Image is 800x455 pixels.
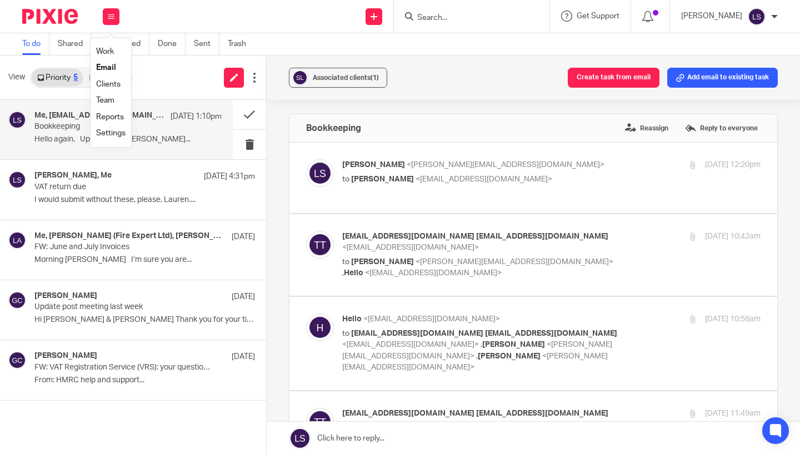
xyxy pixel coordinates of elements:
span: <[EMAIL_ADDRESS][DOMAIN_NAME]> [365,269,502,277]
span: <[PERSON_NAME][EMAIL_ADDRESS][DOMAIN_NAME]> [407,161,604,169]
p: FW: June and July Invoices [34,242,211,252]
a: Work [96,48,114,55]
span: [PERSON_NAME] [478,352,541,360]
span: <[EMAIL_ADDRESS][DOMAIN_NAME]> [363,315,500,323]
span: <[PERSON_NAME][EMAIL_ADDRESS][DOMAIN_NAME]> [416,258,613,266]
div: 5 [73,74,78,82]
button: Create task from email [568,68,659,88]
img: svg%3E [306,314,334,341]
p: [PERSON_NAME] [681,11,742,22]
p: [DATE] 1:10pm [171,111,222,122]
h4: [PERSON_NAME] [34,351,97,361]
a: To do [22,33,49,55]
a: Team [96,97,114,104]
p: [DATE] [232,351,255,362]
img: svg%3E [306,159,334,187]
span: [EMAIL_ADDRESS][DOMAIN_NAME] [EMAIL_ADDRESS][DOMAIN_NAME] [342,410,608,417]
span: Hello [342,315,362,323]
span: Associated clients [313,74,379,81]
img: svg%3E [748,8,766,26]
p: From: HMRC help and support... [34,376,255,385]
button: Add email to existing task [667,68,778,88]
span: [PERSON_NAME] [482,341,545,348]
p: [DATE] 11:49am [705,408,761,419]
p: Hello again, Update. The [PERSON_NAME]... [34,135,222,144]
h4: [PERSON_NAME] [34,291,97,301]
p: [DATE] [232,291,255,302]
img: svg%3E [8,231,26,249]
span: Get Support [577,12,619,20]
span: <[EMAIL_ADDRESS][DOMAIN_NAME]> [342,244,479,251]
p: [DATE] [232,231,255,242]
a: Email [96,64,116,72]
span: View [8,72,25,83]
a: Done [158,33,186,55]
a: Other4 [83,69,131,87]
h4: Bookkeeping [306,123,361,134]
label: Reassign [622,120,671,136]
a: Sent [194,33,219,55]
a: Reassigned [100,33,149,55]
img: svg%3E [8,291,26,309]
span: (1) [371,74,379,81]
img: svg%3E [8,111,26,129]
p: Bookkeeping [34,122,184,132]
p: [DATE] 10:58am [705,314,761,325]
span: Hello [344,269,363,277]
p: VAT return due [34,183,211,192]
p: [DATE] 12:20pm [705,159,761,171]
a: Priority5 [32,69,83,87]
span: <[EMAIL_ADDRESS][DOMAIN_NAME]> [342,341,479,348]
img: Pixie [22,9,78,24]
p: FW: VAT Registration Service (VRS): your questions answered [34,363,211,372]
span: [PERSON_NAME] [351,175,414,183]
p: Morning [PERSON_NAME] I’m sure you are... [34,255,255,265]
a: Clients [96,80,121,88]
a: Settings [96,129,126,137]
img: svg%3E [306,408,334,436]
button: Associated clients(1) [289,68,387,88]
span: [PERSON_NAME] [351,258,414,266]
img: svg%3E [8,171,26,189]
h4: [PERSON_NAME], Me [34,171,112,180]
p: Update post meeting last week [34,302,211,312]
h4: Me, [EMAIL_ADDRESS][DOMAIN_NAME] [EMAIL_ADDRESS][DOMAIN_NAME], [PERSON_NAME], Hello [34,111,165,120]
p: [DATE] 4:31pm [204,171,255,182]
img: svg%3E [292,69,308,86]
span: [EMAIL_ADDRESS][DOMAIN_NAME] [EMAIL_ADDRESS][DOMAIN_NAME] [351,330,617,337]
h4: Me, [PERSON_NAME] (Fire Expert Ltd), [PERSON_NAME] [34,231,226,241]
p: [DATE] 10:42am [705,231,761,242]
span: , [481,341,482,348]
span: to [342,175,349,183]
a: Reports [96,113,124,121]
span: , [342,269,344,277]
span: <[PERSON_NAME][EMAIL_ADDRESS][DOMAIN_NAME]> [342,341,612,360]
span: [PERSON_NAME] [342,161,405,169]
img: svg%3E [8,351,26,369]
span: [EMAIL_ADDRESS][DOMAIN_NAME] [EMAIL_ADDRESS][DOMAIN_NAME] [342,232,608,240]
p: Hi [PERSON_NAME] & [PERSON_NAME] Thank you for your time on... [34,315,255,325]
p: I would submit without these, please, Lauren.... [34,195,255,205]
label: Reply to everyone [682,120,761,136]
span: , [476,352,478,360]
img: svg%3E [306,231,334,259]
a: Trash [228,33,254,55]
input: Search [416,13,516,23]
a: Shared [58,33,92,55]
span: to [342,258,349,266]
span: <[EMAIL_ADDRESS][DOMAIN_NAME]> [416,175,552,183]
span: to [342,330,349,337]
